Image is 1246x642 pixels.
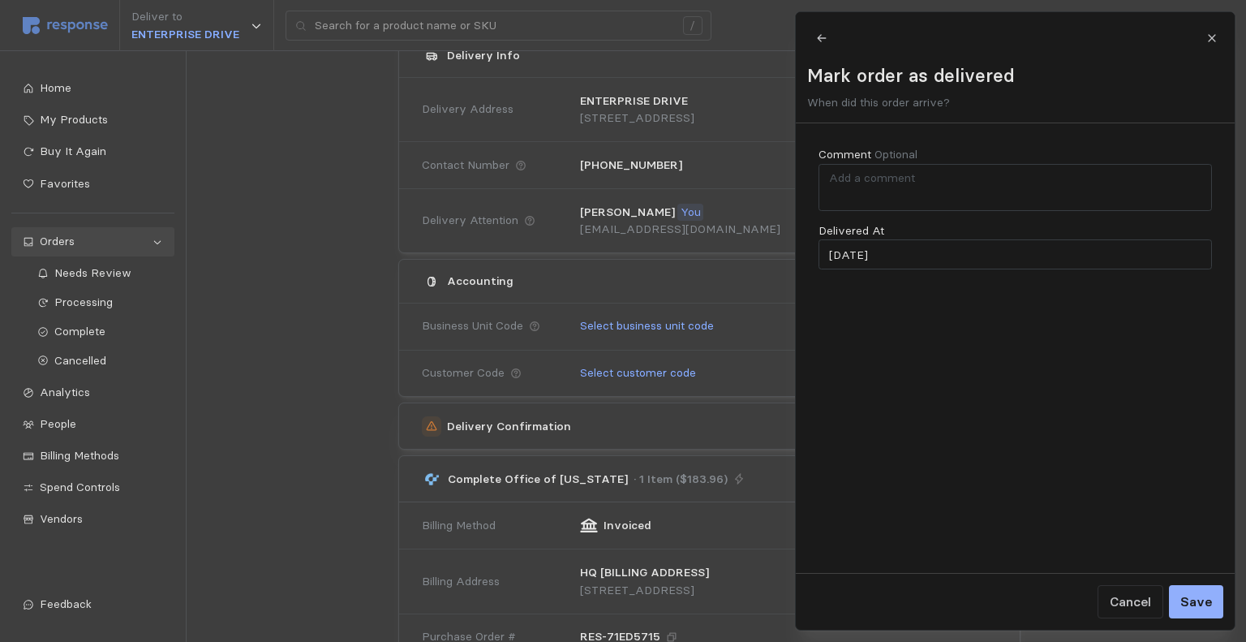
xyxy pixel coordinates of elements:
button: Cancel [1097,585,1162,618]
p: Comment [818,146,917,164]
h2: Mark order as delivered [807,63,1014,88]
p: When did this order arrive? [807,94,1014,112]
span: Optional [874,147,917,162]
p: Delivered At [818,222,884,240]
button: Save [1168,585,1222,618]
p: Save [1179,592,1211,612]
p: Cancel [1109,592,1150,612]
